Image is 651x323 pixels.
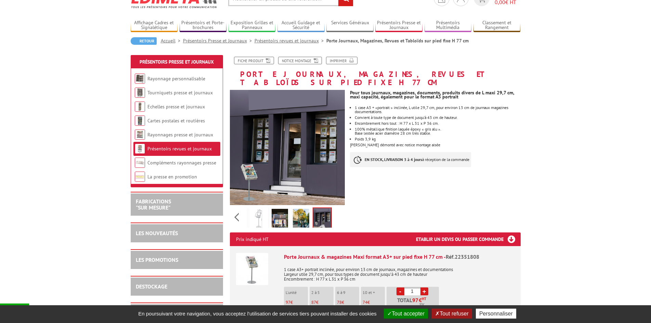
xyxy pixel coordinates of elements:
span: 97 [412,297,419,303]
a: Services Généraux [326,20,374,31]
button: Tout refuser [432,309,472,319]
a: Imprimer [326,57,357,64]
li: Encombrement hors tout : H 77 x L 31 x P 36 cm. [355,121,520,125]
a: LES NOUVEAUTÉS [136,230,178,237]
button: Tout accepter [384,309,428,319]
img: La presse en promotion [135,172,145,182]
a: La presse en promotion [147,174,197,180]
li: 100% métallique finition laquée époxy « gris alu ». Base lestée acier diamètre 28 cm très stable. [355,127,520,135]
a: Affichage Cadres et Signalétique [131,20,178,31]
p: 6 à 9 [337,290,359,295]
a: Présentoirs Presse et Journaux [375,20,422,31]
li: Convient à toute type de document jusqu’à 43 cm de hauteur. [355,116,520,120]
img: porte_journaux_magazines_maxi_format_a3_sur_pied_fixe_22351808_5.jpg [230,90,345,205]
span: 116,40 [406,304,417,309]
p: L'unité [286,290,308,295]
span: Réf.22351808 [446,253,479,260]
span: 87 [311,299,316,305]
img: porte_journaux_magazines_maxi_format_a3_sur_pied_fixe_22351808_4.jpg [293,209,309,230]
p: € [286,300,308,305]
span: Previous [233,212,240,223]
img: Rayonnages presse et journaux [135,130,145,140]
img: Rayonnage personnalisable [135,73,145,84]
span: 74 [363,299,367,305]
a: Présentoirs Presse et Journaux [183,38,255,44]
a: Accueil [161,38,183,44]
li: Porte Journaux, Magazines, Revues et Tabloïds sur pied fixe H 77 cm [326,37,469,44]
a: Tourniquets presse et journaux [147,90,213,96]
a: Présentoirs et Porte-brochures [180,20,227,31]
button: Personnaliser (fenêtre modale) [476,309,516,319]
p: 10 et + [363,290,385,295]
img: Tourniquets presse et journaux [135,88,145,98]
a: Compléments rayonnages presse [147,160,216,166]
a: Retour [131,37,157,45]
sup: TTC [419,303,425,307]
a: Cartes postales et routières [147,118,205,124]
span: Soit € [399,304,425,309]
p: 1 case A3+ portrait inclinée, pour environ 13 cm de journaux, magazines et documentations Largeur... [284,263,515,282]
span: En poursuivant votre navigation, vous acceptez l'utilisation de services tiers pouvant installer ... [135,311,380,317]
p: Total [388,297,439,309]
p: à réception de la commande [350,152,471,167]
h3: Etablir un devis ou passer commande [416,232,521,246]
a: Echelles presse et journaux [147,104,205,110]
p: € [337,300,359,305]
div: [PERSON_NAME] démonté avec notice montage aisée [350,86,525,174]
img: porte_journaux_magazines_maxi_format_a3_sur_pied_fixe_22351808_5.jpg [313,208,331,229]
a: Exposition Grilles et Panneaux [229,20,276,31]
a: DESTOCKAGE [136,283,167,290]
p: € [311,300,334,305]
li: 1 case A3 + «portrait » inclinée, L utile 29,7 cm, pour environ 13 cm de journaux magazines docum... [355,106,520,114]
li: Poids 3,9 kg [355,137,520,141]
a: Présentoirs Presse et Journaux [140,59,214,65]
span: € [419,297,422,303]
strong: EN STOCK, LIVRAISON 3 à 4 jours [365,157,422,162]
a: LES PROMOTIONS [136,256,178,263]
a: Rayonnages presse et journaux [147,132,213,138]
a: + [420,287,428,295]
a: - [396,287,404,295]
div: Porte Journaux & magazines Maxi format A3+ sur pied fixe H 77 cm - [284,253,515,261]
sup: HT [422,296,426,301]
a: Présentoirs revues et journaux [255,38,326,44]
p: Prix indiqué HT [236,232,269,246]
a: Présentoirs revues et journaux [147,146,212,152]
img: 22351808_dessin.jpg [250,209,267,230]
p: € [363,300,385,305]
h1: Porte Journaux, Magazines, Revues et Tabloïds sur pied fixe H 77 cm [225,57,526,86]
a: Fiche produit [234,57,274,64]
a: Notice Montage [278,57,322,64]
img: Compléments rayonnages presse [135,158,145,168]
a: FABRICATIONS"Sur Mesure" [136,198,171,211]
p: 2 à 5 [311,290,334,295]
img: Porte Journaux & magazines Maxi format A3+ sur pied fixe H 77 cm [236,253,268,285]
a: Classement et Rangement [473,20,521,31]
strong: Pour tous journaux, magazines, documents, produits divers de L maxi 29,7 cm, maxi capacité, égale... [350,90,514,100]
img: Echelles presse et journaux [135,102,145,112]
img: Présentoirs revues et journaux [135,144,145,154]
span: 97 [286,299,290,305]
a: Rayonnage personnalisable [147,76,205,82]
img: Cartes postales et routières [135,116,145,126]
img: porte_journaux_magazines_maxi_format_a3_sur_pied_fixe_22351808_3.jpg [272,209,288,230]
a: Présentoirs Multimédia [425,20,472,31]
span: 78 [337,299,342,305]
a: Accueil Guidage et Sécurité [277,20,325,31]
